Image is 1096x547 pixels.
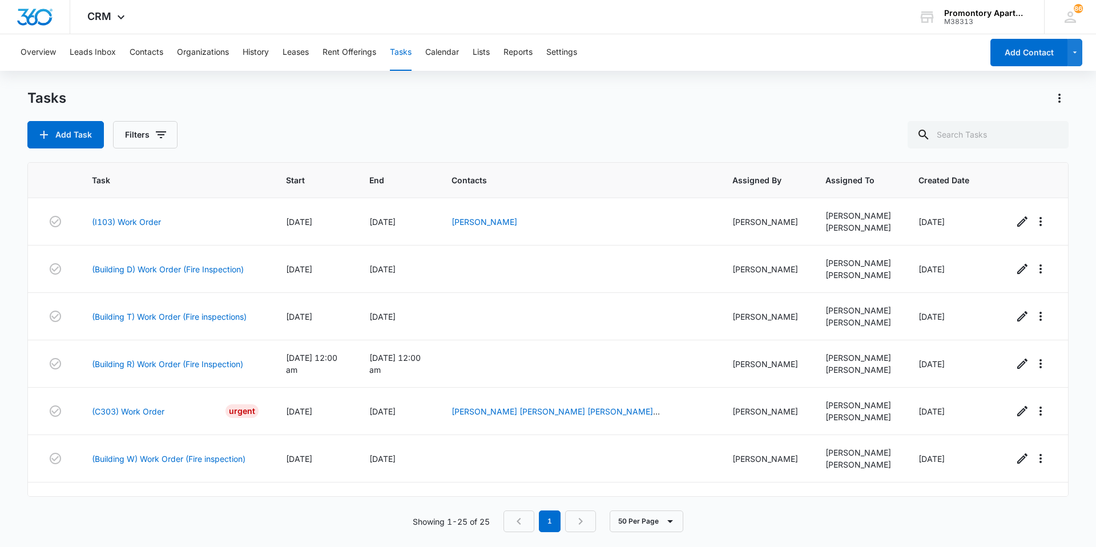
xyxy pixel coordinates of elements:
button: History [243,34,269,71]
div: Urgent [225,404,259,418]
div: notifications count [1074,4,1083,13]
div: account name [944,9,1027,18]
span: Task [92,174,242,186]
span: [DATE] 12:00 am [286,353,337,375]
span: [DATE] [369,217,396,227]
span: [DATE] [286,407,312,416]
span: [DATE] [918,454,945,464]
a: (Building T) Work Order (Fire inspections) [92,311,247,323]
span: CRM [87,10,111,22]
a: (I103) Work Order [92,216,161,228]
button: Leads Inbox [70,34,116,71]
div: [PERSON_NAME] [825,458,891,470]
a: (C303) Work Order [92,405,164,417]
button: Lists [473,34,490,71]
button: Organizations [177,34,229,71]
span: [DATE] [918,407,945,416]
span: [DATE] [286,264,312,274]
input: Search Tasks [908,121,1069,148]
button: Filters [113,121,178,148]
span: [DATE] [286,312,312,321]
button: Tasks [390,34,412,71]
button: Add Contact [990,39,1067,66]
div: [PERSON_NAME] [825,494,891,506]
a: (Building R) Work Order (Fire Inspection) [92,358,243,370]
span: Assigned By [732,174,781,186]
em: 1 [539,510,561,532]
span: [DATE] 12:00 am [369,353,421,375]
span: End [369,174,408,186]
span: Assigned To [825,174,875,186]
a: (Building D) Work Order (Fire Inspection) [92,263,244,275]
div: [PERSON_NAME] [825,447,891,458]
button: Contacts [130,34,163,71]
span: [DATE] [369,264,396,274]
div: [PERSON_NAME] [825,210,891,222]
span: [DATE] [918,312,945,321]
span: Created Date [918,174,969,186]
button: 50 Per Page [610,510,683,532]
div: [PERSON_NAME] [732,263,798,275]
button: Actions [1050,89,1069,107]
div: [PERSON_NAME] [732,405,798,417]
nav: Pagination [503,510,596,532]
span: [DATE] [369,454,396,464]
h1: Tasks [27,90,66,107]
a: [PERSON_NAME] [452,217,517,227]
div: [PERSON_NAME] [825,222,891,234]
span: [DATE] [918,264,945,274]
div: account id [944,18,1027,26]
span: [DATE] [369,407,396,416]
span: Contacts [452,174,688,186]
div: [PERSON_NAME] [825,399,891,411]
button: Add Task [27,121,104,148]
div: [PERSON_NAME] [825,411,891,423]
span: [DATE] [369,312,396,321]
button: Calendar [425,34,459,71]
span: [DATE] [918,217,945,227]
div: [PERSON_NAME] [732,216,798,228]
a: (Building W) Work Order (Fire inspection) [92,453,245,465]
div: [PERSON_NAME] [732,358,798,370]
a: [PERSON_NAME] [PERSON_NAME] [PERSON_NAME] [PERSON_NAME] [PERSON_NAME] [452,407,660,428]
div: [PERSON_NAME] [825,304,891,316]
span: [DATE] [918,359,945,369]
p: Showing 1-25 of 25 [413,516,490,528]
button: Rent Offerings [323,34,376,71]
span: [DATE] [286,217,312,227]
div: [PERSON_NAME] [825,352,891,364]
button: Settings [546,34,577,71]
button: Overview [21,34,56,71]
div: [PERSON_NAME] [825,269,891,281]
div: [PERSON_NAME] [825,257,891,269]
span: 86 [1074,4,1083,13]
div: [PERSON_NAME] [732,311,798,323]
button: Leases [283,34,309,71]
span: [DATE] [286,454,312,464]
div: [PERSON_NAME] [825,316,891,328]
button: Reports [503,34,533,71]
div: [PERSON_NAME] [732,453,798,465]
span: Start [286,174,325,186]
div: [PERSON_NAME] [825,364,891,376]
